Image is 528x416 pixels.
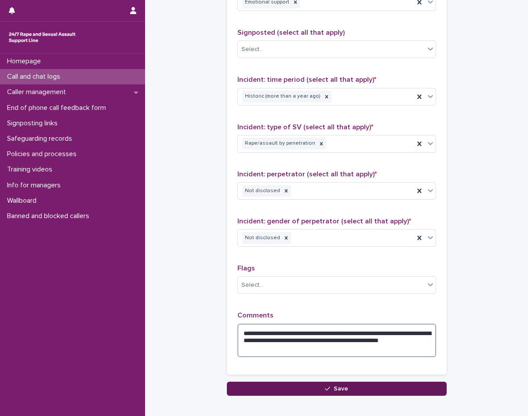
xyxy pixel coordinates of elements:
[4,57,48,66] p: Homepage
[4,165,59,174] p: Training videos
[237,76,376,83] span: Incident: time period (select all that apply)
[237,312,273,319] span: Comments
[4,212,96,220] p: Banned and blocked callers
[4,181,68,190] p: Info for managers
[227,382,447,396] button: Save
[242,185,281,197] div: Not disclosed
[334,386,348,392] span: Save
[4,73,67,81] p: Call and chat logs
[237,265,255,272] span: Flags
[237,218,411,225] span: Incident: gender of perpetrator (select all that apply)
[4,88,73,96] p: Caller management
[237,29,345,36] span: Signposted (select all that apply)
[241,45,263,54] div: Select...
[242,232,281,244] div: Not disclosed
[237,171,377,178] span: Incident: perpetrator (select all that apply)
[4,104,113,112] p: End of phone call feedback form
[4,135,79,143] p: Safeguarding records
[242,91,322,102] div: Historic (more than a year ago)
[242,138,317,150] div: Rape/assault by penetration
[241,281,263,290] div: Select...
[237,124,373,131] span: Incident: type of SV (select all that apply)
[4,119,65,128] p: Signposting links
[4,197,44,205] p: Wallboard
[4,150,84,158] p: Policies and processes
[7,29,77,46] img: rhQMoQhaT3yELyF149Cw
